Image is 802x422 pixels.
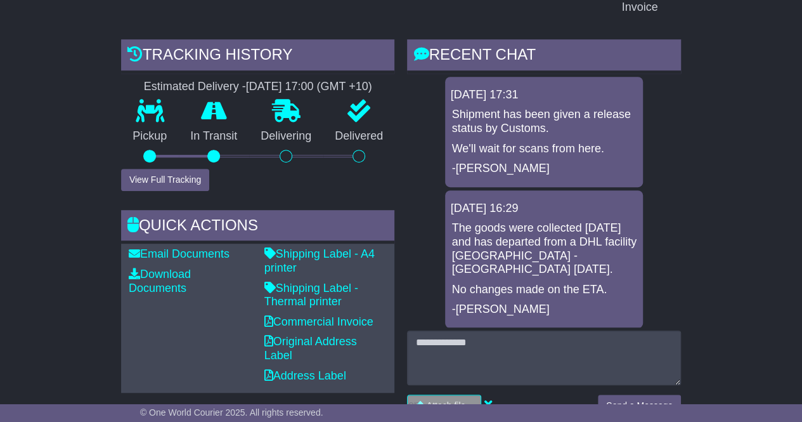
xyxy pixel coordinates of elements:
[451,142,637,156] p: We'll wait for scans from here.
[179,129,249,143] p: In Transit
[121,39,395,74] div: Tracking history
[121,129,179,143] p: Pickup
[451,108,637,135] p: Shipment has been given a release status by Customs.
[407,39,681,74] div: RECENT CHAT
[249,129,323,143] p: Delivering
[450,88,638,102] div: [DATE] 17:31
[451,221,637,276] p: The goods were collected [DATE] and has departed from a DHL facility [GEOGRAPHIC_DATA] - [GEOGRAP...
[451,283,637,297] p: No changes made on the ETA.
[451,162,637,176] p: -[PERSON_NAME]
[264,369,346,382] a: Address Label
[323,129,395,143] p: Delivered
[264,315,373,328] a: Commercial Invoice
[121,80,395,94] div: Estimated Delivery -
[140,407,323,418] span: © One World Courier 2025. All rights reserved.
[246,80,372,94] div: [DATE] 17:00 (GMT +10)
[264,282,358,308] a: Shipping Label - Thermal printer
[121,210,395,244] div: Quick Actions
[129,247,230,260] a: Email Documents
[450,202,638,216] div: [DATE] 16:29
[264,335,357,362] a: Original Address Label
[264,247,375,274] a: Shipping Label - A4 printer
[129,268,191,294] a: Download Documents
[451,303,637,317] p: -[PERSON_NAME]
[598,395,681,417] button: Send a Message
[121,169,209,191] button: View Full Tracking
